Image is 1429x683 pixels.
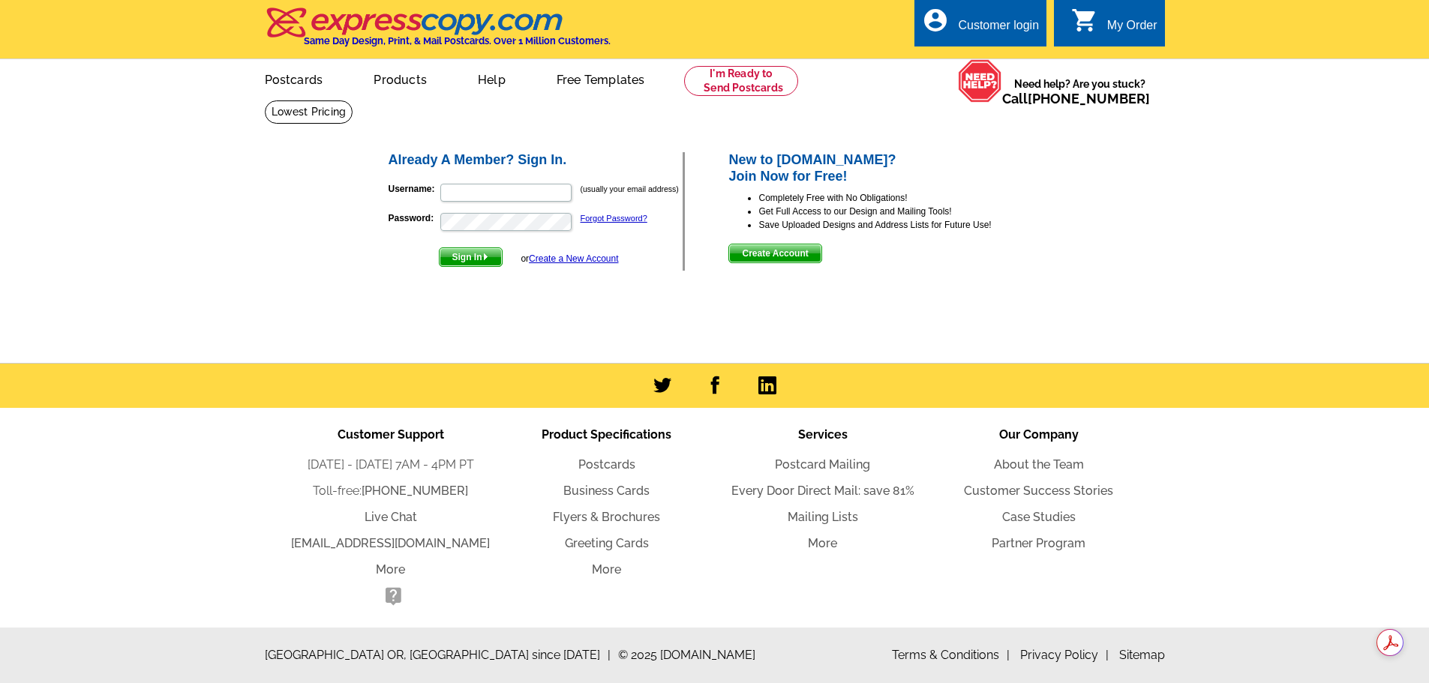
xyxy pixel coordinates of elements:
span: © 2025 [DOMAIN_NAME] [618,646,755,664]
small: (usually your email address) [581,184,679,193]
label: Password: [389,211,439,225]
a: Mailing Lists [788,510,858,524]
img: help [958,59,1002,103]
li: Completely Free with No Obligations! [758,191,1043,205]
h2: New to [DOMAIN_NAME]? Join Now for Free! [728,152,1043,184]
span: Customer Support [338,427,444,442]
span: Our Company [999,427,1079,442]
div: My Order [1107,19,1157,40]
a: Postcard Mailing [775,457,870,472]
span: Product Specifications [542,427,671,442]
a: [EMAIL_ADDRESS][DOMAIN_NAME] [291,536,490,550]
a: Partner Program [992,536,1085,550]
a: Create a New Account [529,253,618,264]
li: Toll-free: [283,482,499,500]
li: Get Full Access to our Design and Mailing Tools! [758,205,1043,218]
a: Live Chat [365,510,417,524]
a: [PHONE_NUMBER] [1028,91,1150,106]
a: More [592,562,621,577]
a: Postcards [241,61,347,96]
li: Save Uploaded Designs and Address Lists for Future Use! [758,218,1043,232]
span: Need help? Are you stuck? [1002,76,1157,106]
a: [PHONE_NUMBER] [362,484,468,498]
li: [DATE] - [DATE] 7AM - 4PM PT [283,456,499,474]
a: Case Studies [1002,510,1076,524]
i: shopping_cart [1071,7,1098,34]
i: account_circle [922,7,949,34]
a: Postcards [578,457,635,472]
a: Help [454,61,530,96]
a: Customer Success Stories [964,484,1113,498]
a: Terms & Conditions [892,648,1010,662]
button: Sign In [439,247,503,267]
a: shopping_cart My Order [1071,16,1157,35]
a: Every Door Direct Mail: save 81% [731,484,914,498]
a: Flyers & Brochures [553,510,660,524]
h4: Same Day Design, Print, & Mail Postcards. Over 1 Million Customers. [304,35,611,46]
a: Forgot Password? [581,214,647,223]
a: account_circle Customer login [922,16,1039,35]
a: More [376,562,405,577]
a: Free Templates [533,61,669,96]
h2: Already A Member? Sign In. [389,152,683,169]
div: Customer login [958,19,1039,40]
a: More [808,536,837,550]
a: About the Team [994,457,1084,472]
span: Services [798,427,848,442]
a: Products [350,61,451,96]
button: Create Account [728,244,821,263]
span: [GEOGRAPHIC_DATA] OR, [GEOGRAPHIC_DATA] since [DATE] [265,646,611,664]
span: Call [1002,91,1150,106]
a: Sitemap [1119,648,1165,662]
label: Username: [389,182,439,196]
a: Privacy Policy [1020,648,1109,662]
a: Business Cards [563,484,650,498]
img: button-next-arrow-white.png [482,253,489,260]
span: Sign In [440,248,502,266]
a: Same Day Design, Print, & Mail Postcards. Over 1 Million Customers. [265,18,611,46]
a: Greeting Cards [565,536,649,550]
span: Create Account [729,244,821,262]
div: or [521,252,618,265]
